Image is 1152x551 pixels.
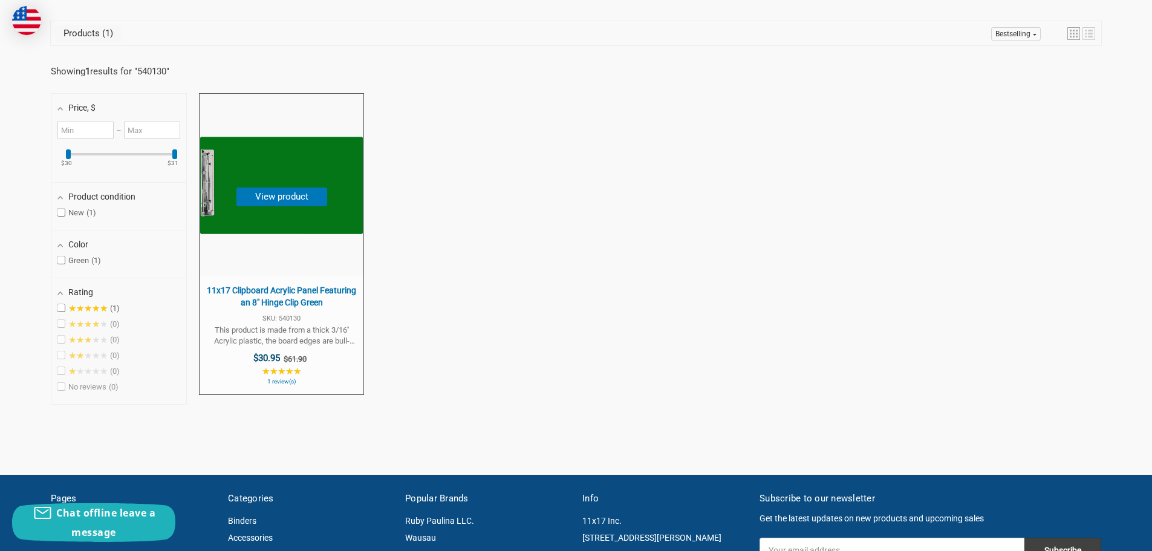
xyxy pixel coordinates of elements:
[760,492,1101,506] h5: Subscribe to our newsletter
[1082,27,1095,40] a: View list mode
[68,103,96,112] span: Price
[56,506,155,539] span: Chat offline leave a message
[110,367,120,376] span: 0
[995,30,1030,38] span: Bestselling
[68,351,108,360] span: ★★★★★
[12,503,175,542] button: Chat offline leave a message
[228,533,273,543] a: Accessories
[228,516,256,526] a: Binders
[124,122,180,139] input: Maximum value
[582,492,747,506] h5: Info
[57,382,119,392] span: No reviews
[68,319,108,329] span: ★★★★★
[228,492,392,506] h5: Categories
[200,104,363,267] img: 11x17 Clipboard Acrylic Panel Featuring an 8" Hinge Clip Green
[86,208,96,217] span: 1
[760,512,1101,525] p: Get the latest updates on new products and upcoming sales
[236,187,327,206] button: View product
[68,240,88,249] span: Color
[68,287,93,297] span: Rating
[51,492,215,506] h5: Pages
[160,160,186,166] ins: $31
[114,126,123,135] span: –
[206,315,357,322] span: SKU: 540130
[991,27,1041,41] a: Sort options
[12,6,41,35] img: duty and tax information for United States
[110,351,120,360] span: 0
[206,325,357,347] span: This product is made from a thick 3/16'' Acrylic plastic, the board edges are bull-nosed and the ...
[253,353,280,364] span: $30.95
[57,122,114,139] input: Minimum value
[51,66,196,77] div: Showing results for " "
[100,28,113,39] span: 1
[206,285,357,308] span: 11x17 Clipboard Acrylic Panel Featuring an 8" Hinge Clip Green
[405,533,436,543] a: Wausau
[85,66,90,77] b: 1
[54,25,122,42] a: View Products Tab
[284,354,307,364] span: $61.90
[57,256,101,266] span: Green
[54,160,79,166] ins: $30
[1067,27,1080,40] a: View grid mode
[51,533,93,543] a: Contact Us
[87,103,96,112] span: , $
[206,379,357,385] span: 1 review(s)
[110,335,120,344] span: 0
[262,367,301,376] span: ★★★★★
[57,208,96,218] span: New
[137,66,166,77] a: 540130
[109,382,119,391] span: 0
[110,319,120,328] span: 0
[405,492,570,506] h5: Popular Brands
[200,94,363,394] a: 11x17 Clipboard Acrylic Panel Featuring an 8
[68,367,108,376] span: ★★★★★
[68,304,108,313] span: ★★★★★
[68,192,135,201] span: Product condition
[91,256,101,265] span: 1
[110,304,120,313] span: 1
[68,335,108,345] span: ★★★★★
[405,516,474,526] a: Ruby Paulina LLC.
